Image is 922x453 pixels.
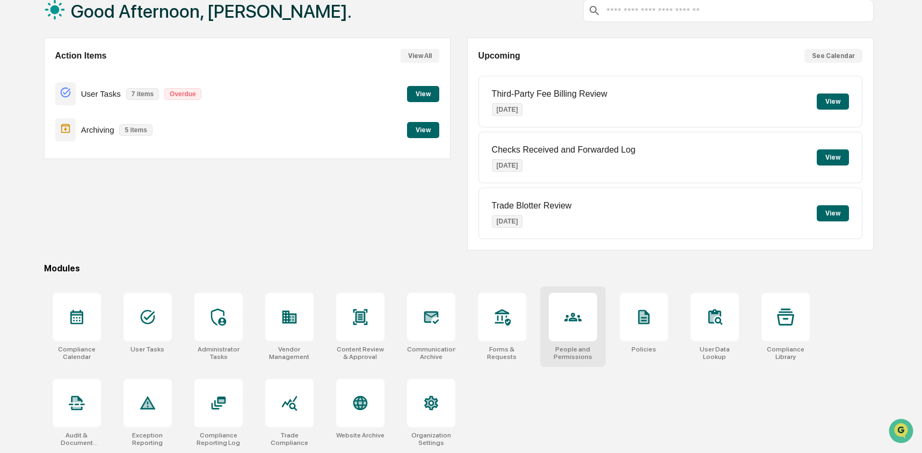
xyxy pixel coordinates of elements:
button: View [407,86,439,102]
a: 🗄️Attestations [74,131,137,150]
div: 🔎 [11,157,19,166]
button: View [817,149,849,166]
div: Content Review & Approval [336,346,384,361]
div: Modules [44,263,874,274]
p: Trade Blotter Review [492,201,572,211]
h2: Upcoming [478,51,520,61]
p: Third-Party Fee Billing Review [492,89,607,99]
div: Organization Settings [407,432,455,447]
div: Policies [631,346,656,353]
div: Start new chat [37,82,176,93]
div: Compliance Calendar [53,346,101,361]
span: Data Lookup [21,156,68,167]
div: Audit & Document Logs [53,432,101,447]
div: 🗄️ [78,136,86,145]
p: [DATE] [492,215,523,228]
div: We're available if you need us! [37,93,136,102]
div: User Tasks [130,346,164,353]
p: [DATE] [492,159,523,172]
div: Website Archive [336,432,384,439]
p: How can we help? [11,23,195,40]
a: View [407,124,439,134]
div: People and Permissions [549,346,597,361]
a: 🖐️Preclearance [6,131,74,150]
button: View [817,205,849,221]
h1: Good Afternoon, [PERSON_NAME]. [71,1,352,22]
button: View [407,122,439,138]
p: User Tasks [81,89,121,98]
p: Overdue [164,88,201,100]
div: Forms & Requests [478,346,526,361]
p: [DATE] [492,103,523,116]
img: 1746055101610-c473b297-6a78-478c-a979-82029cc54cd1 [11,82,30,102]
span: Preclearance [21,135,69,146]
h2: Action Items [55,51,107,61]
button: Start new chat [183,85,195,98]
button: View [817,94,849,110]
div: Communications Archive [407,346,455,361]
a: Powered byPylon [76,182,130,190]
p: 7 items [126,88,159,100]
p: 5 items [119,124,152,136]
div: Compliance Reporting Log [194,432,243,447]
div: Administrator Tasks [194,346,243,361]
div: Exception Reporting [124,432,172,447]
span: Attestations [89,135,133,146]
p: Archiving [81,125,114,134]
div: Vendor Management [265,346,314,361]
button: View All [401,49,439,63]
button: See Calendar [804,49,862,63]
div: Trade Compliance [265,432,314,447]
a: View [407,88,439,98]
span: Pylon [107,182,130,190]
div: Compliance Library [761,346,810,361]
a: 🔎Data Lookup [6,152,72,171]
iframe: Open customer support [888,418,917,447]
div: 🖐️ [11,136,19,145]
div: User Data Lookup [691,346,739,361]
p: Checks Received and Forwarded Log [492,145,636,155]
